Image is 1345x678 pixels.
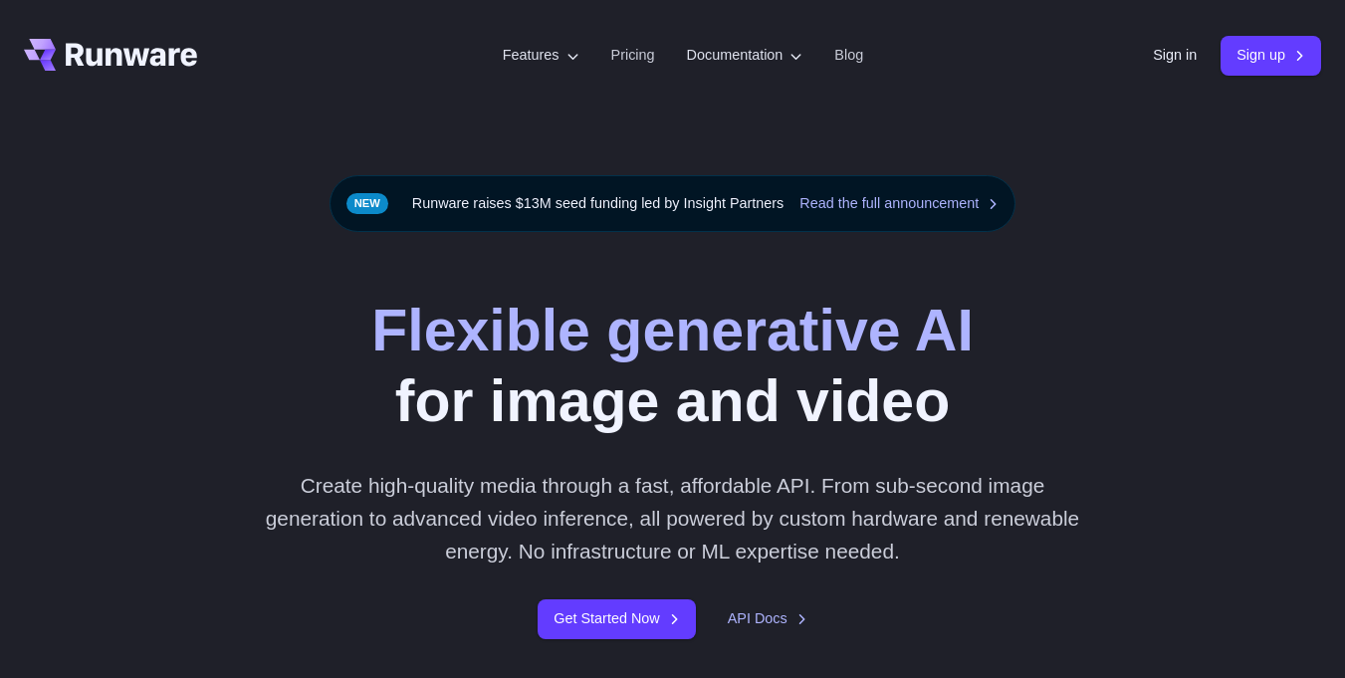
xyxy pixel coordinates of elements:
label: Features [503,44,579,67]
a: Sign in [1153,44,1197,67]
h1: for image and video [371,296,974,437]
label: Documentation [687,44,803,67]
a: Pricing [611,44,655,67]
div: Runware raises $13M seed funding led by Insight Partners [330,175,1016,232]
p: Create high-quality media through a fast, affordable API. From sub-second image generation to adv... [258,469,1088,568]
a: Blog [834,44,863,67]
a: Read the full announcement [799,192,999,215]
a: API Docs [728,607,807,630]
a: Get Started Now [538,599,695,638]
strong: Flexible generative AI [371,298,974,363]
a: Sign up [1221,36,1321,75]
a: Go to / [24,39,197,71]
